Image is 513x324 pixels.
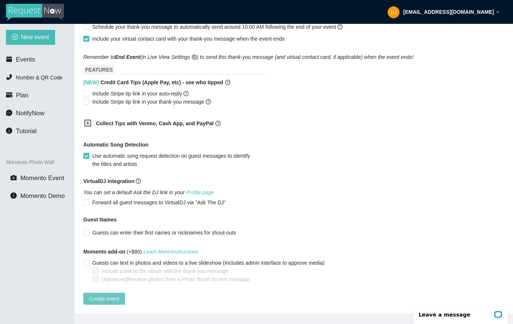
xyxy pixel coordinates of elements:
iframe: LiveChat chat widget [408,301,513,324]
span: message [6,110,12,116]
span: question-circle [183,91,189,96]
img: 1888ceddb938043c24f00366dbc084e2 [388,6,400,18]
span: Momento Demo [20,192,65,199]
a: Profile page [186,189,214,195]
span: plus-circle [12,34,18,41]
span: [NEW] [83,79,99,85]
span: (+$80) [83,248,198,256]
span: Include Stripe tip link in your thank-you message [89,98,214,106]
span: NotifyNow [16,110,44,117]
strong: [EMAIL_ADDRESS][DOMAIN_NAME] [403,9,494,15]
span: Create event [89,295,119,303]
span: Number & QR Code [16,75,62,81]
span: Include Stripe tip link in your auto-reply [89,89,192,98]
span: Guests can text in photos and videos to a live slideshow (Includes admin interface to approve media) [89,259,327,267]
div: Collect Tips with Venmo, Cash App, and PayPalquestion-circle [78,115,264,133]
span: Plan [16,92,29,99]
span: phone [6,74,12,80]
span: Use automatic song request detection on guest messages to identify the titles and artists [89,152,259,168]
span: question-circle [337,24,343,29]
i: Remember to (in Live View Settings ) to send this thank-you message (and virtual contact card, if... [83,54,414,60]
span: Guests can enter their first names or nicknames for shout-outs [89,229,239,237]
b: Credit Card Tips (Apple Pay, etc) - see who tipped [83,78,223,86]
span: camera [10,174,17,181]
a: Instructions [172,249,199,255]
span: question-circle [225,78,230,86]
b: Momento add-on [83,249,125,255]
span: setting [192,54,197,60]
b: VirtualDJ Integration [83,178,134,184]
span: info-circle [10,192,17,199]
b: End Event [115,54,140,60]
span: Events [16,56,35,63]
span: Forward all guest messages to VirtualDJ via "Ask The DJ" [89,198,229,207]
span: Momento Event [20,174,64,182]
i: - [143,249,198,255]
i: (Advanced) [102,276,128,282]
img: RequestNow [6,4,64,21]
a: Learn More [143,249,170,255]
button: plus-circleNew event [6,30,55,45]
span: question-circle [215,121,221,126]
span: Tutorial [16,128,36,135]
b: Collect Tips with Venmo, Cash App, and PayPal [96,120,214,126]
b: Guest Names [83,217,116,223]
i: You can set a default Ask the DJ link in your [83,189,214,195]
span: Include a link to the album with the thank-you message [99,267,231,275]
button: Create event [83,293,125,305]
span: Receive photos from a Photo Booth by text message [99,275,253,283]
span: question-circle [206,99,211,104]
span: Include your virtual contact card with your thank-you message when the event ends [92,36,285,42]
span: down [496,10,500,14]
span: New event [21,32,49,42]
span: Schedule your thank-you message to automatically send around 10:00 AM following the end of your e... [92,24,343,30]
b: Automatic Song Detection [83,141,148,149]
span: plus-square [84,119,92,127]
span: calendar [6,56,12,62]
span: FEATURES [83,65,115,75]
span: question-circle [136,179,141,184]
span: credit-card [6,92,12,98]
span: info-circle [6,128,12,134]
